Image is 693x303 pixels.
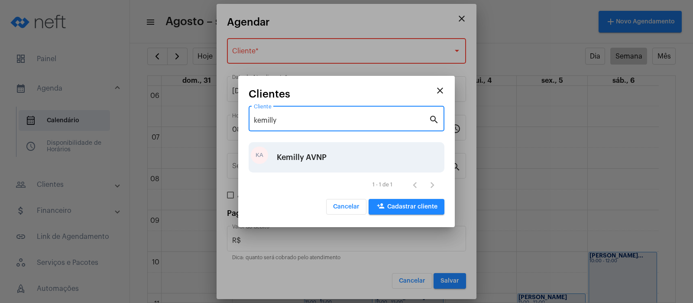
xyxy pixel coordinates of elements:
[376,202,386,212] mat-icon: person_add
[369,199,444,215] button: Cadastrar cliente
[333,204,359,210] span: Cancelar
[429,114,439,124] mat-icon: search
[254,117,429,124] input: Pesquisar cliente
[424,176,441,193] button: Próxima página
[277,144,327,170] div: Kemilly AVNP
[372,182,392,188] div: 1 - 1 de 1
[376,204,437,210] span: Cadastrar cliente
[326,199,366,215] button: Cancelar
[251,147,268,164] div: KA
[406,176,424,193] button: Página anterior
[249,88,290,100] span: Clientes
[435,85,445,96] mat-icon: close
